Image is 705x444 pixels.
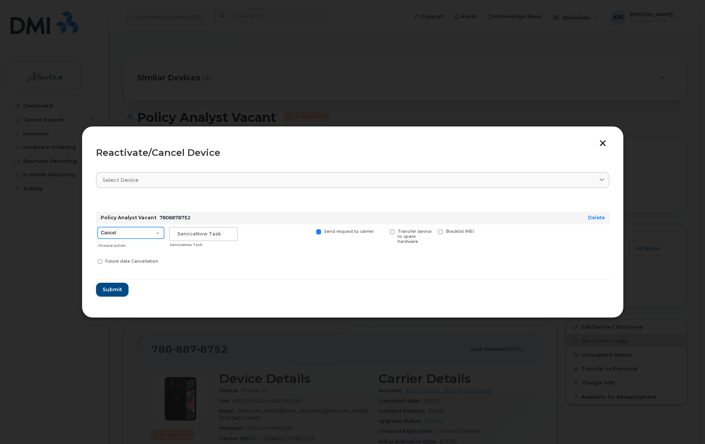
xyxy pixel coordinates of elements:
[101,215,156,220] strong: Policy Analyst Vacant
[96,172,609,188] a: Select device
[96,148,609,157] div: Reactivate/Cancel Device
[588,215,605,220] a: Delete
[103,176,139,184] span: Select device
[446,229,474,234] span: Blacklist IMEI
[169,227,238,241] input: ServiceNow Task
[381,229,384,233] input: Transfer device to spare hardware
[103,286,122,293] span: Submit
[324,229,374,234] span: Send request to carrier
[429,229,433,233] input: Blacklist IMEI
[307,229,311,233] input: Send request to carrier
[105,259,158,264] span: Future date Cancellation
[160,215,190,220] span: 7808878752
[398,229,432,244] span: Transfer device to spare hardware
[98,239,164,249] div: Choose action
[170,242,237,248] div: ServiceNow Task
[96,283,129,297] button: Submit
